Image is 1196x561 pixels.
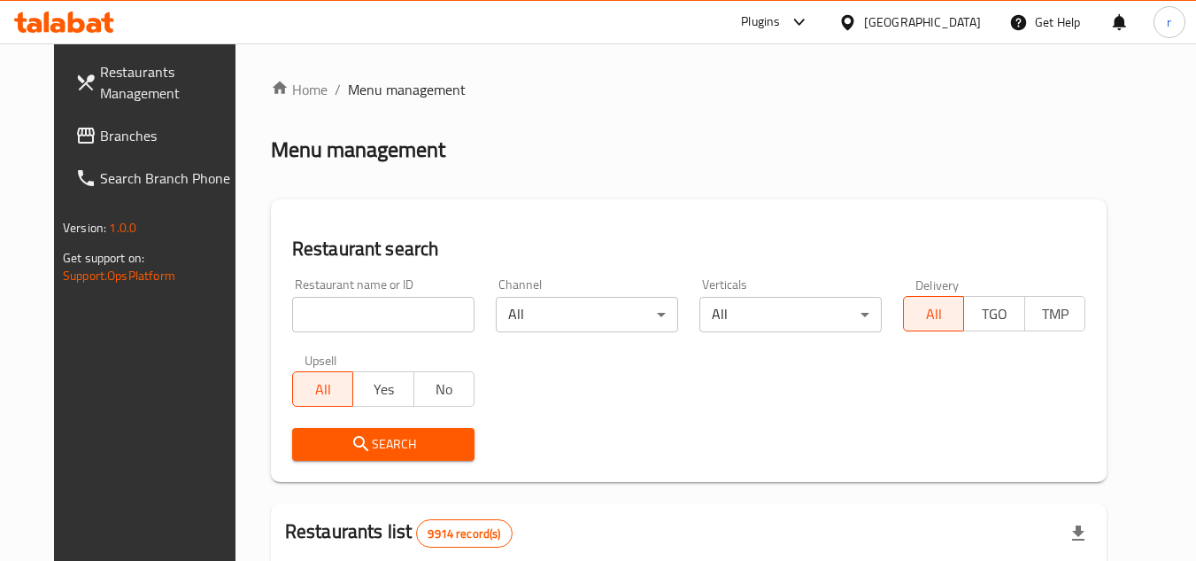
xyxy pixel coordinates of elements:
a: Restaurants Management [61,51,254,114]
span: r [1167,12,1171,32]
span: 1.0.0 [109,216,136,239]
span: Search [306,433,460,456]
label: Upsell [305,354,337,366]
span: Get support on: [63,246,144,269]
button: Search [292,428,475,461]
span: Search Branch Phone [100,168,240,189]
div: [GEOGRAPHIC_DATA] [864,12,981,32]
h2: Restaurant search [292,236,1085,262]
h2: Restaurants list [285,518,513,548]
div: All [496,297,678,332]
span: 9914 record(s) [417,526,511,542]
button: Yes [352,371,413,407]
button: TMP [1024,296,1085,331]
a: Search Branch Phone [61,157,254,199]
button: All [292,371,353,407]
span: Restaurants Management [100,61,240,104]
h2: Menu management [271,136,445,164]
div: Plugins [741,12,780,33]
input: Search for restaurant name or ID.. [292,297,475,332]
button: TGO [963,296,1024,331]
div: All [699,297,882,332]
a: Branches [61,114,254,157]
a: Support.OpsPlatform [63,264,175,287]
span: Menu management [348,79,466,100]
span: Version: [63,216,106,239]
div: Export file [1057,512,1100,555]
span: All [300,377,346,402]
label: Delivery [915,278,960,291]
span: Branches [100,125,240,146]
span: All [911,301,957,327]
button: No [413,371,475,407]
li: / [335,79,341,100]
span: No [421,377,467,402]
nav: breadcrumb [271,79,1107,100]
button: All [903,296,964,331]
a: Home [271,79,328,100]
span: TGO [971,301,1017,327]
span: TMP [1032,301,1078,327]
span: Yes [360,377,406,402]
